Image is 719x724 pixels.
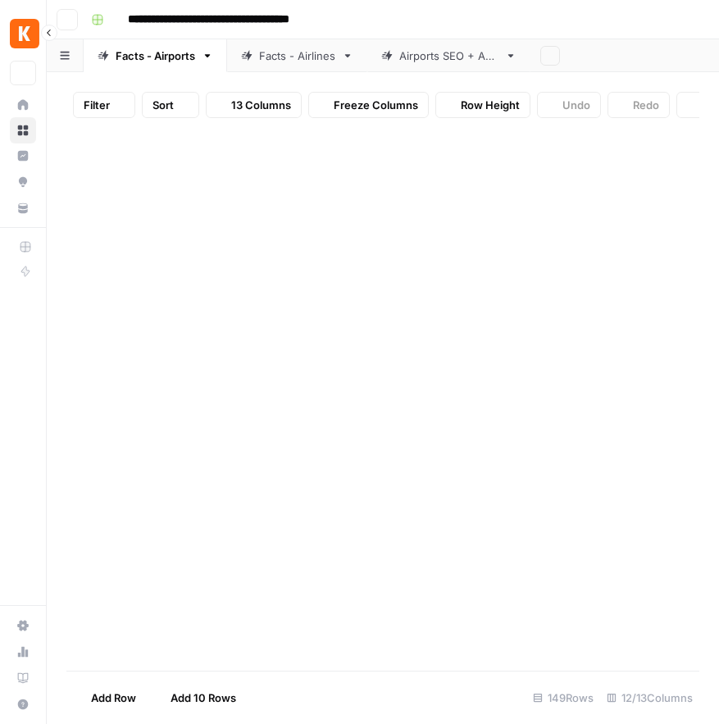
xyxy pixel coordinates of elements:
button: Sort [142,92,199,118]
div: Facts - Airlines [259,48,335,64]
button: Help + Support [10,691,36,717]
div: Facts - Airports [116,48,195,64]
a: Airports SEO + AEO [367,39,530,72]
button: Redo [608,92,670,118]
a: Your Data [10,195,36,221]
div: Airports SEO + AEO [399,48,498,64]
a: Learning Hub [10,665,36,691]
a: Settings [10,612,36,639]
a: Home [10,92,36,118]
div: 12/13 Columns [600,685,699,711]
a: Facts - Airports [84,39,227,72]
button: Row Height [435,92,530,118]
button: Add 10 Rows [146,685,246,711]
span: 13 Columns [231,97,291,113]
img: Kayak Logo [10,19,39,48]
a: Insights [10,143,36,169]
span: Sort [152,97,174,113]
button: 13 Columns [206,92,302,118]
span: Redo [633,97,659,113]
button: Workspace: Kayak [10,13,36,54]
a: Facts - Airlines [227,39,367,72]
button: Freeze Columns [308,92,429,118]
button: Undo [537,92,601,118]
span: Freeze Columns [334,97,418,113]
span: Add Row [91,690,136,706]
a: Opportunities [10,169,36,195]
div: 149 Rows [526,685,600,711]
span: Undo [562,97,590,113]
span: Filter [84,97,110,113]
button: Add Row [66,685,146,711]
button: Filter [73,92,135,118]
span: Row Height [461,97,520,113]
span: Add 10 Rows [171,690,236,706]
a: Usage [10,639,36,665]
a: Browse [10,117,36,143]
